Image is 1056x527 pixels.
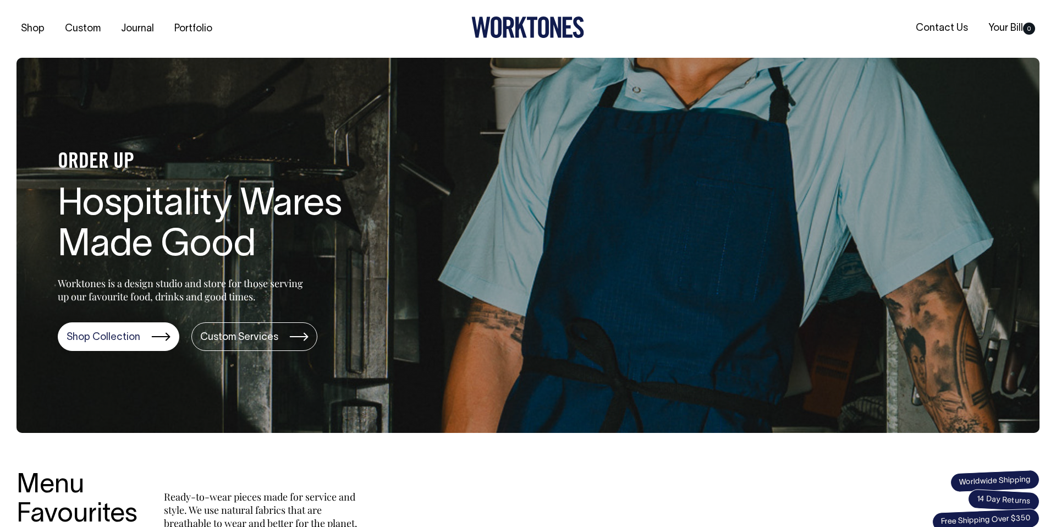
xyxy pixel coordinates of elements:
p: Worktones is a design studio and store for those serving up our favourite food, drinks and good t... [58,277,308,303]
a: Shop [16,20,49,38]
a: Your Bill0 [984,19,1039,37]
a: Shop Collection [58,322,179,351]
a: Custom [61,20,105,38]
h4: ORDER UP [58,151,410,174]
a: Portfolio [170,20,217,38]
a: Contact Us [911,19,972,37]
a: Journal [117,20,158,38]
h1: Hospitality Wares Made Good [58,185,410,267]
span: Worldwide Shipping [950,469,1039,492]
span: 0 [1023,23,1035,35]
span: 14 Day Returns [967,489,1040,512]
a: Custom Services [191,322,317,351]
